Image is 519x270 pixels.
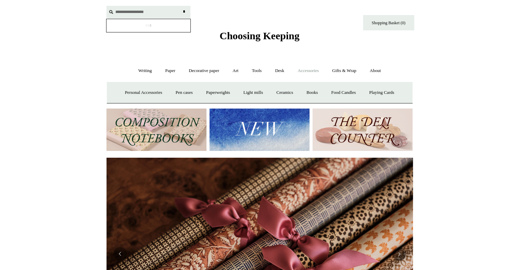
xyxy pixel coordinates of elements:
img: 202302 Composition ledgers.jpg__PID:69722ee6-fa44-49dd-a067-31375e5d54ec [106,109,206,151]
a: Shopping Basket (0) [363,15,414,30]
a: Playing Cards [363,84,400,102]
a: About [363,62,387,80]
a: Art [227,62,245,80]
a: Ceramics [270,84,299,102]
a: Pen cases [169,84,199,102]
a: Books [300,84,324,102]
img: The Deli Counter [313,109,413,151]
a: Food Candles [325,84,362,102]
a: Light mills [237,84,269,102]
a: Choosing Keeping [219,35,299,40]
a: Writing [132,62,158,80]
a: Accessories [291,62,325,80]
a: Paperweights [200,84,236,102]
a: Personal Accessories [119,84,168,102]
span: Choosing Keeping [219,30,299,41]
a: Tools [246,62,268,80]
a: Gifts & Wrap [326,62,362,80]
a: Desk [269,62,290,80]
a: Decorative paper [183,62,225,80]
a: Paper [159,62,182,80]
button: Previous [113,247,127,261]
button: Next [392,247,406,261]
img: New.jpg__PID:f73bdf93-380a-4a35-bcfe-7823039498e1 [210,109,309,151]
